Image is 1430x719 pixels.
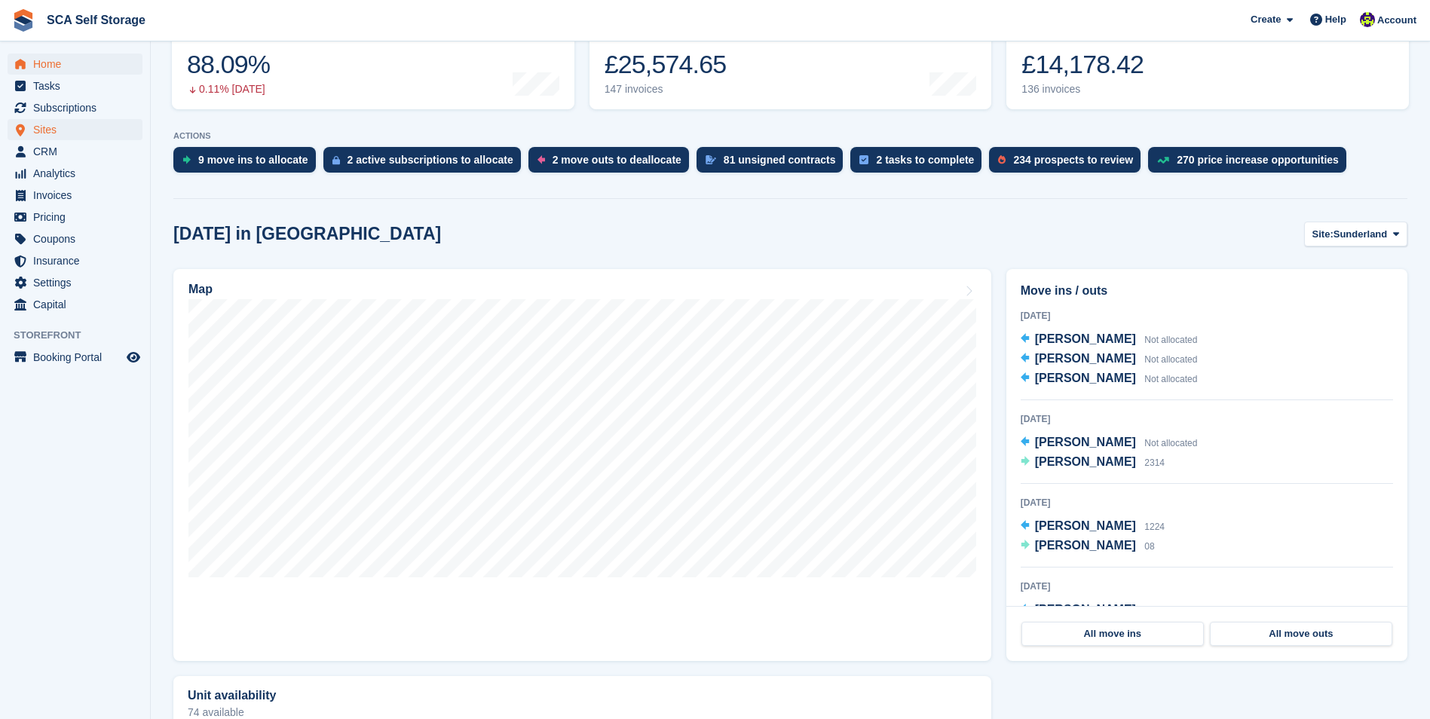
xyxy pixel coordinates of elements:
h2: Move ins / outs [1021,282,1393,300]
a: SCA Self Storage [41,8,152,32]
span: [PERSON_NAME] [1035,332,1136,345]
span: Tasks [33,75,124,96]
a: Month-to-date sales £25,574.65 147 invoices [589,14,992,109]
span: Create [1251,12,1281,27]
a: menu [8,207,142,228]
span: Settings [33,272,124,293]
span: Not allocated [1144,374,1197,384]
a: [PERSON_NAME] 42 [1021,601,1155,620]
span: Storefront [14,328,150,343]
a: All move outs [1210,622,1392,646]
span: Sunderland [1334,227,1388,242]
span: [PERSON_NAME] [1035,352,1136,365]
a: 2 move outs to deallocate [528,147,697,180]
span: Help [1325,12,1346,27]
div: 270 price increase opportunities [1177,154,1339,166]
span: Capital [33,294,124,315]
a: menu [8,163,142,184]
a: [PERSON_NAME] Not allocated [1021,433,1198,453]
img: stora-icon-8386f47178a22dfd0bd8f6a31ec36ba5ce8667c1dd55bd0f319d3a0aa187defe.svg [12,9,35,32]
div: 234 prospects to review [1013,154,1133,166]
p: 74 available [188,707,977,717]
img: prospect-51fa495bee0391a8d652442698ab0144808aea92771e9ea1ae160a38d050c398.svg [998,155,1006,164]
span: Sites [33,119,124,140]
a: All move ins [1021,622,1204,646]
a: 81 unsigned contracts [697,147,851,180]
img: Thomas Webb [1360,12,1375,27]
a: menu [8,185,142,206]
div: 2 move outs to deallocate [553,154,681,166]
div: 2 active subscriptions to allocate [348,154,513,166]
span: Site: [1312,227,1334,242]
a: 270 price increase opportunities [1148,147,1354,180]
span: [PERSON_NAME] [1035,519,1136,532]
span: CRM [33,141,124,162]
span: Coupons [33,228,124,249]
div: 2 tasks to complete [876,154,974,166]
a: 2 tasks to complete [850,147,989,180]
a: menu [8,141,142,162]
span: [PERSON_NAME] [1035,436,1136,448]
span: Home [33,54,124,75]
div: [DATE] [1021,309,1393,323]
a: menu [8,75,142,96]
div: 81 unsigned contracts [724,154,836,166]
a: Preview store [124,348,142,366]
img: active_subscription_to_allocate_icon-d502201f5373d7db506a760aba3b589e785aa758c864c3986d89f69b8ff3... [332,155,340,165]
a: [PERSON_NAME] 1224 [1021,517,1165,537]
span: 42 [1144,605,1154,616]
span: [PERSON_NAME] [1035,603,1136,616]
a: Awaiting payment £14,178.42 136 invoices [1006,14,1409,109]
a: [PERSON_NAME] Not allocated [1021,350,1198,369]
a: 9 move ins to allocate [173,147,323,180]
a: menu [8,228,142,249]
div: 147 invoices [605,83,727,96]
span: Insurance [33,250,124,271]
a: [PERSON_NAME] 08 [1021,537,1155,556]
a: menu [8,54,142,75]
a: Map [173,269,991,661]
a: 2 active subscriptions to allocate [323,147,528,180]
div: [DATE] [1021,412,1393,426]
div: [DATE] [1021,580,1393,593]
a: menu [8,250,142,271]
span: Not allocated [1144,335,1197,345]
p: ACTIONS [173,131,1407,141]
div: 0.11% [DATE] [187,83,270,96]
a: 234 prospects to review [989,147,1148,180]
h2: Unit availability [188,689,276,702]
img: move_ins_to_allocate_icon-fdf77a2bb77ea45bf5b3d319d69a93e2d87916cf1d5bf7949dd705db3b84f3ca.svg [182,155,191,164]
h2: [DATE] in [GEOGRAPHIC_DATA] [173,224,441,244]
span: Analytics [33,163,124,184]
div: [DATE] [1021,496,1393,509]
span: Subscriptions [33,97,124,118]
div: 9 move ins to allocate [198,154,308,166]
span: [PERSON_NAME] [1035,455,1136,468]
div: 88.09% [187,49,270,80]
div: £25,574.65 [605,49,727,80]
a: menu [8,119,142,140]
div: 136 invoices [1021,83,1144,96]
a: menu [8,272,142,293]
a: [PERSON_NAME] 2314 [1021,453,1165,473]
span: [PERSON_NAME] [1035,539,1136,552]
span: Pricing [33,207,124,228]
span: 1224 [1144,522,1165,532]
span: Booking Portal [33,347,124,368]
span: 08 [1144,541,1154,552]
img: move_outs_to_deallocate_icon-f764333ba52eb49d3ac5e1228854f67142a1ed5810a6f6cc68b1a99e826820c5.svg [537,155,545,164]
span: Invoices [33,185,124,206]
div: £14,178.42 [1021,49,1144,80]
img: contract_signature_icon-13c848040528278c33f63329250d36e43548de30e8caae1d1a13099fd9432cc5.svg [706,155,716,164]
span: 2314 [1144,457,1165,468]
a: menu [8,294,142,315]
a: [PERSON_NAME] Not allocated [1021,369,1198,389]
span: [PERSON_NAME] [1035,372,1136,384]
a: menu [8,347,142,368]
h2: Map [188,283,213,296]
a: [PERSON_NAME] Not allocated [1021,330,1198,350]
span: Account [1377,13,1416,28]
span: Not allocated [1144,354,1197,365]
a: menu [8,97,142,118]
button: Site: Sunderland [1304,222,1407,246]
